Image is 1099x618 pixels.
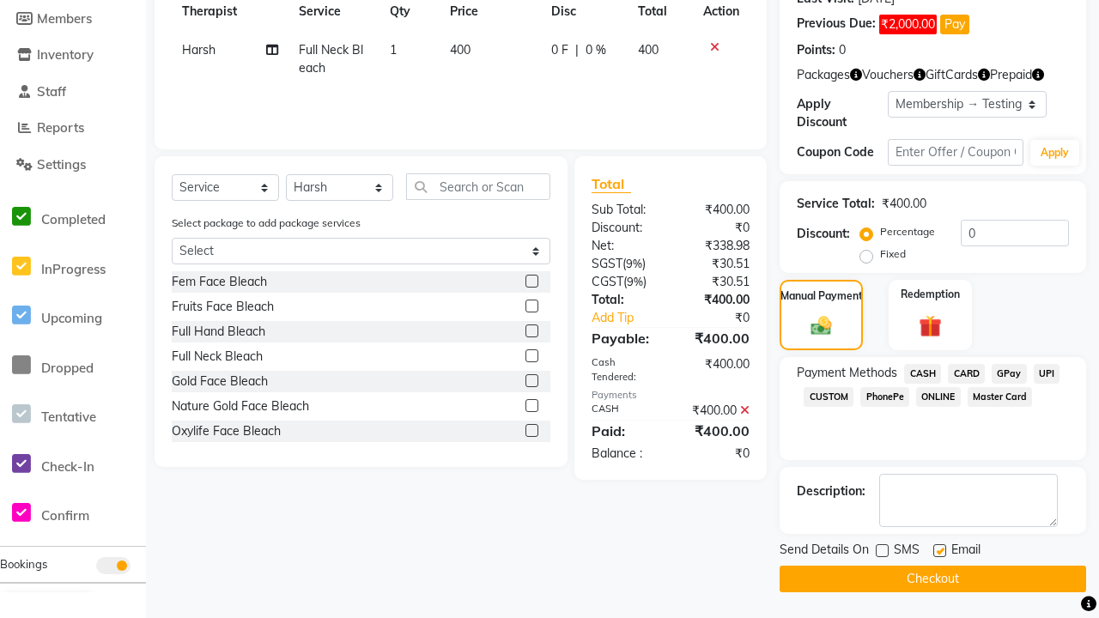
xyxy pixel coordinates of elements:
span: Inventory [37,46,94,63]
span: 0 % [586,41,606,59]
div: CASH [579,402,671,420]
label: Fixed [880,246,906,262]
div: ₹30.51 [671,255,762,273]
span: Master Card [968,387,1033,407]
span: PhonePe [860,387,909,407]
div: Service Total: [797,195,875,213]
button: Checkout [780,566,1086,592]
span: ONLINE [916,387,961,407]
span: Vouchers [862,66,914,84]
span: Check-In [41,458,94,475]
span: GiftCards [926,66,978,84]
span: 1 [390,42,397,58]
span: Tentative [41,409,96,425]
div: Discount: [797,225,850,243]
span: SMS [894,541,920,562]
div: Cash Tendered: [579,355,671,385]
input: Enter Offer / Coupon Code [888,139,1023,166]
div: Apply Discount [797,95,888,131]
span: CARD [948,364,985,384]
div: Oxylife Face Bleach [172,422,281,440]
span: CGST [592,274,623,289]
span: Full Neck Bleach [299,42,363,76]
div: Fem Face Bleach [172,273,267,291]
label: Percentage [880,224,935,239]
span: Members [37,10,92,27]
span: 9% [627,275,643,288]
div: ₹400.00 [671,328,762,348]
div: ₹400.00 [671,402,762,420]
div: Discount: [579,219,671,237]
div: Payments [592,388,750,403]
span: Staff [37,83,66,100]
img: _gift.svg [912,312,948,340]
span: 400 [450,42,471,58]
span: Packages [797,66,850,84]
div: Description: [797,482,865,500]
span: ₹2,000.00 [879,15,937,34]
div: Coupon Code [797,143,888,161]
div: Gold Face Bleach [172,373,268,391]
div: ₹400.00 [671,421,762,441]
div: Previous Due: [797,15,876,34]
div: Net: [579,237,671,255]
div: Fruits Face Bleach [172,298,274,316]
span: Payment Methods [797,364,897,382]
span: Dropped [41,360,94,376]
div: Payable: [579,328,671,348]
span: Completed [41,211,106,227]
div: ₹400.00 [671,201,762,219]
img: _cash.svg [805,314,838,338]
div: 0 [839,41,846,59]
div: ₹0 [671,219,762,237]
label: Redemption [901,287,960,302]
div: Total: [579,291,671,309]
label: Manual Payment [780,288,863,304]
div: Points: [797,41,835,59]
div: Full Neck Bleach [172,348,263,366]
a: Add Tip [579,309,686,327]
span: Settings [37,156,86,173]
span: 400 [638,42,659,58]
div: ₹338.98 [671,237,762,255]
span: Reports [37,119,84,136]
span: InProgress [41,261,106,277]
span: 9% [626,257,642,270]
div: ₹400.00 [671,291,762,309]
div: Balance : [579,445,671,463]
div: Full Hand Bleach [172,323,265,341]
div: ₹400.00 [671,355,762,385]
span: Send Details On [780,541,869,562]
div: ₹0 [671,445,762,463]
span: Confirm [41,507,89,524]
div: Paid: [579,421,671,441]
span: CASH [904,364,941,384]
div: ( ) [579,273,671,291]
span: Prepaid [990,66,1032,84]
div: ( ) [579,255,671,273]
input: Search or Scan [406,173,550,200]
span: 0 F [551,41,568,59]
span: SGST [592,256,622,271]
label: Select package to add package services [172,215,361,231]
span: Upcoming [41,310,102,326]
span: GPay [992,364,1027,384]
span: Harsh [182,42,216,58]
button: Pay [940,15,969,34]
div: ₹0 [686,309,762,327]
div: ₹30.51 [671,273,762,291]
span: Total [592,175,631,193]
div: ₹400.00 [882,195,926,213]
span: Email [951,541,981,562]
div: Nature Gold Face Bleach [172,397,309,415]
div: Sub Total: [579,201,671,219]
span: | [575,41,579,59]
button: Apply [1030,140,1079,166]
span: CUSTOM [804,387,853,407]
span: UPI [1034,364,1060,384]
